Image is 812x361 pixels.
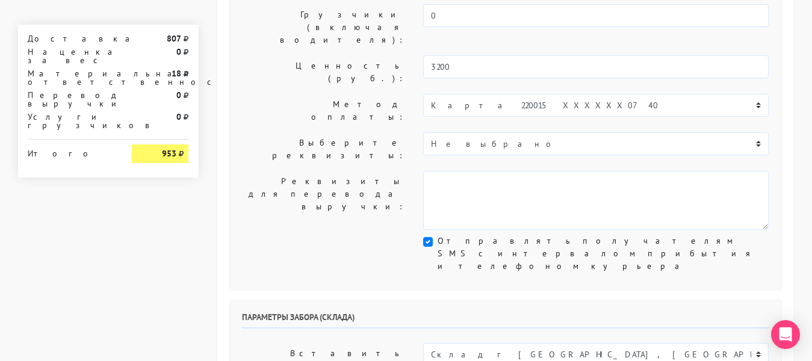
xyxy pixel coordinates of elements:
label: Грузчики (включая водителя): [233,4,415,51]
strong: 18 [172,68,181,79]
div: Материальная ответственность [19,69,123,86]
label: Реквизиты для перевода выручки: [233,171,415,230]
label: Выберите реквизиты: [233,132,415,166]
div: Open Intercom Messenger [771,320,800,349]
label: Отправлять получателям SMS с интервалом прибытия и телефоном курьера [438,235,769,273]
div: Перевод выручки [19,91,123,108]
div: Наценка за вес [19,48,123,64]
strong: 807 [167,33,181,44]
strong: 0 [176,111,181,122]
label: Ценность (руб.): [233,55,415,89]
strong: 0 [176,46,181,57]
strong: 0 [176,90,181,100]
div: Доставка [19,34,123,43]
h6: Параметры забора (склада) [242,312,769,329]
div: Услуги грузчиков [19,113,123,129]
label: Метод оплаты: [233,94,415,128]
strong: 953 [162,148,176,159]
div: Итого [28,144,114,158]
